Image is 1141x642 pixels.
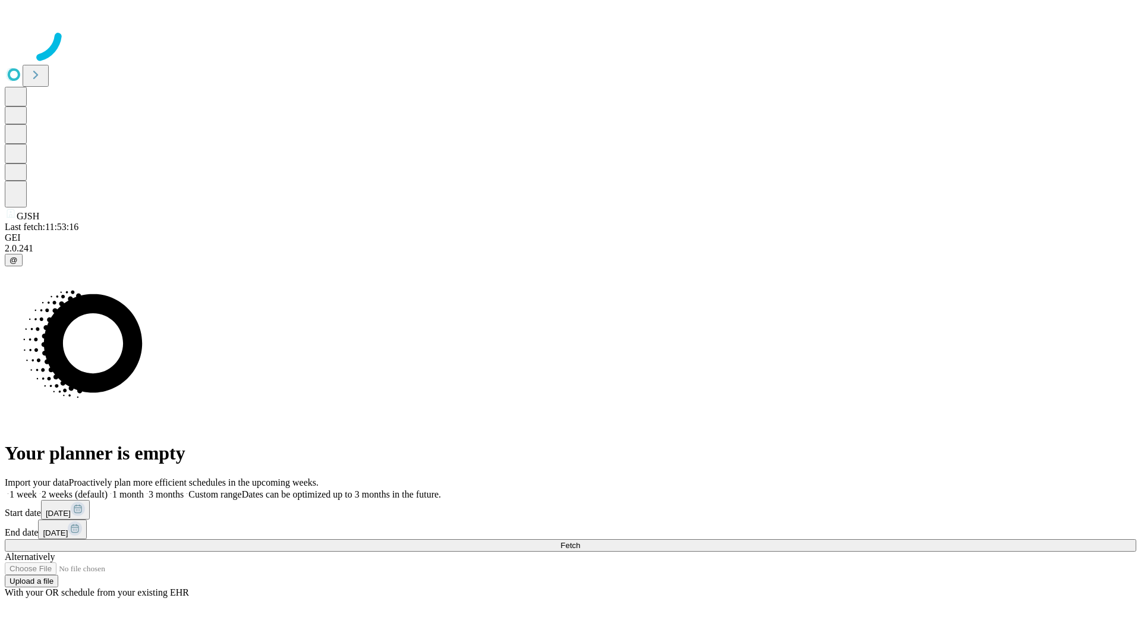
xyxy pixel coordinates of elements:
[5,520,1136,539] div: End date
[560,541,580,550] span: Fetch
[5,232,1136,243] div: GEI
[17,211,39,221] span: GJSH
[242,489,441,499] span: Dates can be optimized up to 3 months in the future.
[5,254,23,266] button: @
[5,552,55,562] span: Alternatively
[5,222,78,232] span: Last fetch: 11:53:16
[188,489,241,499] span: Custom range
[5,500,1136,520] div: Start date
[69,477,319,487] span: Proactively plan more efficient schedules in the upcoming weeks.
[5,442,1136,464] h1: Your planner is empty
[46,509,71,518] span: [DATE]
[5,587,189,597] span: With your OR schedule from your existing EHR
[5,477,69,487] span: Import your data
[5,243,1136,254] div: 2.0.241
[5,539,1136,552] button: Fetch
[10,489,37,499] span: 1 week
[38,520,87,539] button: [DATE]
[5,575,58,587] button: Upload a file
[112,489,144,499] span: 1 month
[10,256,18,265] span: @
[41,500,90,520] button: [DATE]
[42,489,108,499] span: 2 weeks (default)
[43,528,68,537] span: [DATE]
[149,489,184,499] span: 3 months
